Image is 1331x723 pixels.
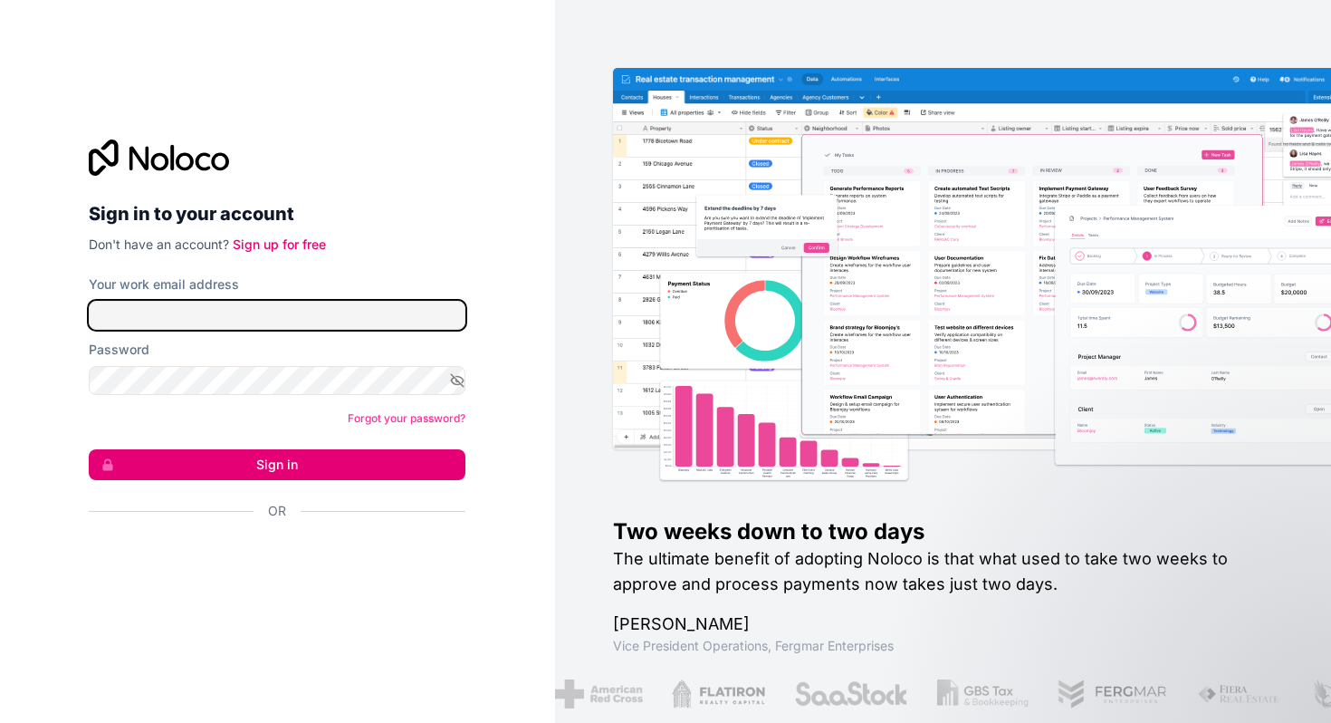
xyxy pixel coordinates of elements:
img: /assets/american-red-cross-BAupjrZR.png [554,680,642,709]
img: /assets/saastock-C6Zbiodz.png [794,680,908,709]
h1: [PERSON_NAME] [613,612,1273,637]
iframe: Sign in with Google Button [80,540,460,580]
input: Password [89,366,465,395]
h1: Two weeks down to two days [613,517,1273,546]
label: Password [89,341,149,359]
h2: The ultimate benefit of adopting Noloco is that what used to take two weeks to approve and proces... [613,546,1273,597]
iframe: Intercom notifications message [969,587,1331,714]
h1: Vice President Operations , Fergmar Enterprises [613,637,1273,655]
label: Your work email address [89,275,239,294]
a: Forgot your password? [348,411,465,425]
span: Don't have an account? [89,236,229,252]
span: Or [268,502,286,520]
a: Sign up for free [233,236,326,252]
img: /assets/gbstax-C-GtDUiK.png [936,680,1029,709]
button: Sign in [89,449,465,480]
input: Email address [89,301,465,330]
img: /assets/flatiron-C8eUkumj.png [671,680,765,709]
h2: Sign in to your account [89,198,465,230]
